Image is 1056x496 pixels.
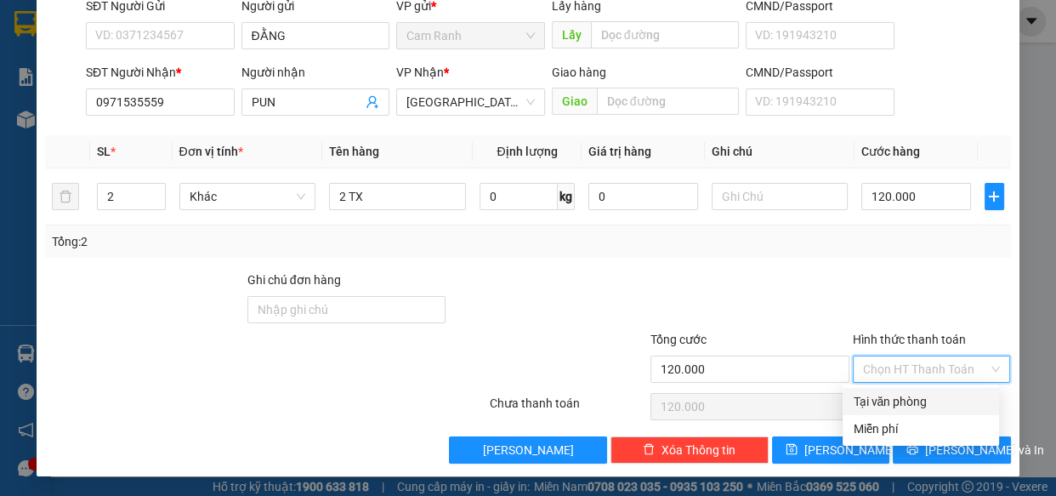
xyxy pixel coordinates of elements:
[661,441,735,459] span: Xóa Thông tin
[396,66,444,79] span: VP Nhận
[21,110,96,278] b: [PERSON_NAME] - [PERSON_NAME]
[861,145,920,158] span: Cước hàng
[179,145,243,158] span: Đơn vị tính
[86,63,235,82] div: SĐT Người Nhận
[558,183,575,210] span: kg
[985,183,1004,210] button: plus
[853,333,966,346] label: Hình thức thanh toán
[985,190,1003,203] span: plus
[143,81,234,102] li: (c) 2017
[552,21,591,48] span: Lấy
[786,443,798,457] span: save
[329,183,466,210] input: VD: Bàn, Ghế
[488,394,650,424] div: Chưa thanh toán
[643,443,655,457] span: delete
[552,66,606,79] span: Giao hàng
[853,392,989,411] div: Tại văn phòng
[52,232,409,251] div: Tổng: 2
[97,145,111,158] span: SL
[449,436,607,464] button: [PERSON_NAME]
[906,443,918,457] span: printer
[552,88,597,115] span: Giao
[406,89,535,115] span: Sài Gòn
[597,88,739,115] input: Dọc đường
[190,184,306,209] span: Khác
[772,436,889,464] button: save[PERSON_NAME]
[804,441,895,459] span: [PERSON_NAME]
[247,296,446,323] input: Ghi chú đơn hàng
[893,436,1010,464] button: printer[PERSON_NAME] và In
[247,273,341,287] label: Ghi chú đơn hàng
[52,183,79,210] button: delete
[497,145,557,158] span: Định lượng
[591,21,739,48] input: Dọc đường
[483,441,574,459] span: [PERSON_NAME]
[588,183,698,210] input: 0
[925,441,1044,459] span: [PERSON_NAME] và In
[712,183,849,210] input: Ghi Chú
[746,63,894,82] div: CMND/Passport
[329,145,379,158] span: Tên hàng
[588,145,651,158] span: Giá trị hàng
[406,23,535,48] span: Cam Ranh
[650,333,707,346] span: Tổng cước
[105,25,169,163] b: [PERSON_NAME] - Gửi khách hàng
[705,135,855,168] th: Ghi chú
[241,63,390,82] div: Người nhận
[853,419,989,438] div: Miễn phí
[143,65,234,78] b: [DOMAIN_NAME]
[610,436,769,464] button: deleteXóa Thông tin
[185,21,225,62] img: logo.jpg
[366,95,379,109] span: user-add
